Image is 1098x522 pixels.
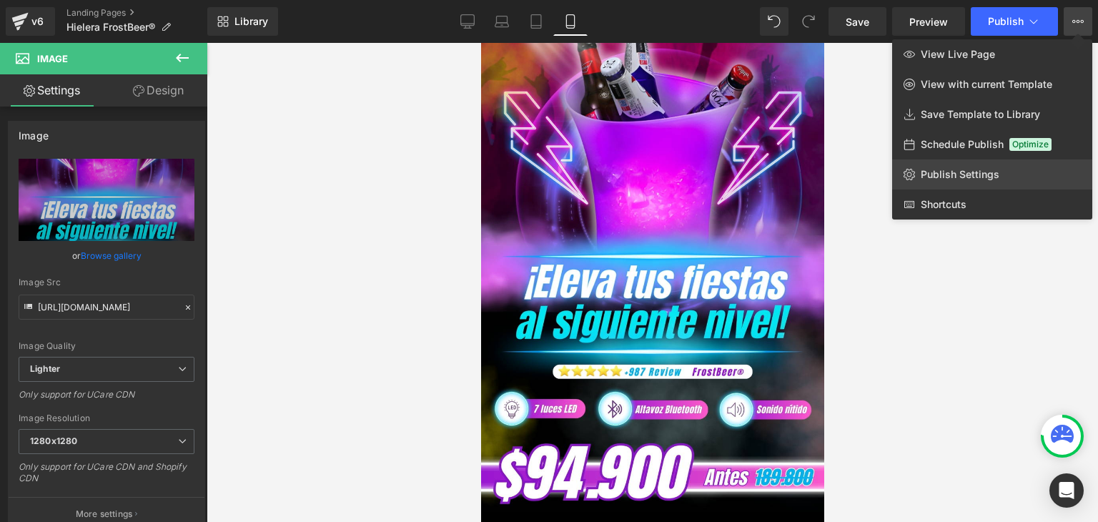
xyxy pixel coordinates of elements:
[760,7,788,36] button: Undo
[921,48,995,61] span: View Live Page
[107,74,210,107] a: Design
[921,138,1004,151] span: Schedule Publish
[519,7,553,36] a: Tablet
[19,341,194,351] div: Image Quality
[19,389,194,410] div: Only support for UCare CDN
[29,12,46,31] div: v6
[19,277,194,287] div: Image Src
[988,16,1024,27] span: Publish
[66,7,207,19] a: Landing Pages
[19,248,194,263] div: or
[971,7,1058,36] button: Publish
[76,508,133,521] p: More settings
[553,7,588,36] a: Mobile
[450,7,485,36] a: Desktop
[1064,7,1092,36] button: View Live PageView with current TemplateSave Template to LibrarySchedule PublishOptimizePublish S...
[19,295,194,320] input: Link
[37,53,68,64] span: Image
[207,7,278,36] a: New Library
[921,198,966,211] span: Shortcuts
[921,78,1052,91] span: View with current Template
[30,435,77,446] b: 1280x1280
[794,7,823,36] button: Redo
[66,21,155,33] span: Hielera FrostBeer®
[30,363,60,374] b: Lighter
[6,7,55,36] a: v6
[846,14,869,29] span: Save
[19,122,49,142] div: Image
[921,108,1040,121] span: Save Template to Library
[19,461,194,493] div: Only support for UCare CDN and Shopify CDN
[234,15,268,28] span: Library
[921,168,999,181] span: Publish Settings
[485,7,519,36] a: Laptop
[1009,138,1052,151] span: Optimize
[81,243,142,268] a: Browse gallery
[19,413,194,423] div: Image Resolution
[1049,473,1084,508] div: Open Intercom Messenger
[892,7,965,36] a: Preview
[909,14,948,29] span: Preview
